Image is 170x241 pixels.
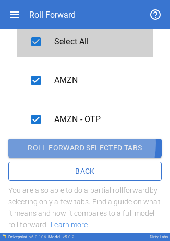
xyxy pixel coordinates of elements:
span: AMZN [54,74,145,87]
div: AMZN - OTP [17,104,153,135]
div: Dirty Labs [150,235,168,239]
h6: You are also able to do a partial roll forward by selecting only a few tabs. Find a guide on what... [8,185,162,231]
span: Select All [54,35,145,48]
span: AMZN - OTP [54,113,145,126]
span: v 5.0.2 [63,235,75,239]
div: Select All [17,27,153,57]
span: Learn more [48,221,88,229]
button: Back [8,162,162,182]
button: Roll forward selected tabs [8,139,162,158]
div: Roll Forward [29,10,76,20]
div: AMZN [17,65,153,95]
img: Drivepoint [2,234,6,238]
div: Drivepoint [8,235,46,239]
span: v 6.0.106 [29,235,46,239]
div: Model [48,235,75,239]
